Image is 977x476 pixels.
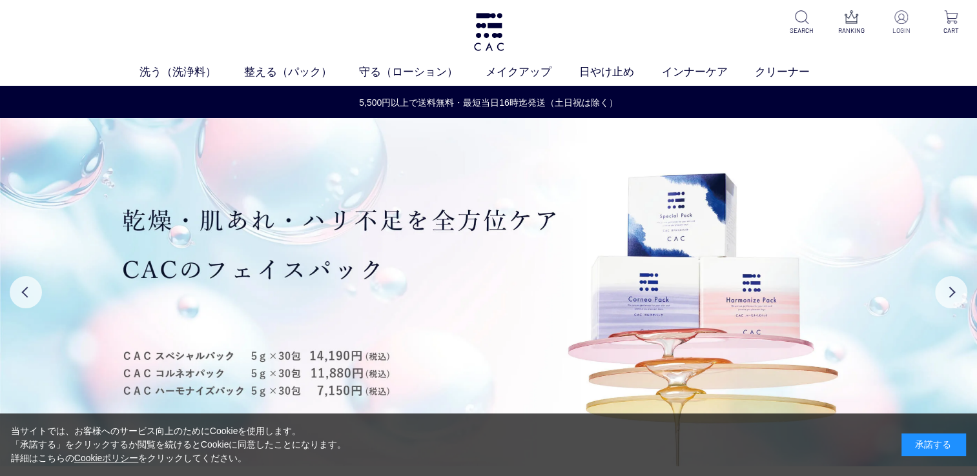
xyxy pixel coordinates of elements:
[472,13,506,51] img: logo
[786,26,818,35] p: SEARCH
[885,26,917,35] p: LOGIN
[486,64,579,81] a: メイクアップ
[836,10,867,35] a: RANKING
[1,96,976,110] a: 5,500円以上で送料無料・最短当日16時迄発送（土日祝は除く）
[935,10,967,35] a: CART
[139,64,244,81] a: 洗う（洗浄料）
[755,64,838,81] a: クリーナー
[244,64,360,81] a: 整える（パック）
[935,276,967,308] button: Next
[11,424,347,465] div: 当サイトでは、お客様へのサービス向上のためにCookieを使用します。 「承諾する」をクリックするか閲覧を続けるとCookieに同意したことになります。 詳細はこちらの をクリックしてください。
[786,10,818,35] a: SEARCH
[885,10,917,35] a: LOGIN
[935,26,967,35] p: CART
[74,453,139,463] a: Cookieポリシー
[836,26,867,35] p: RANKING
[901,433,966,456] div: 承諾する
[579,64,662,81] a: 日やけ止め
[662,64,756,81] a: インナーケア
[10,276,42,308] button: Previous
[359,64,486,81] a: 守る（ローション）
